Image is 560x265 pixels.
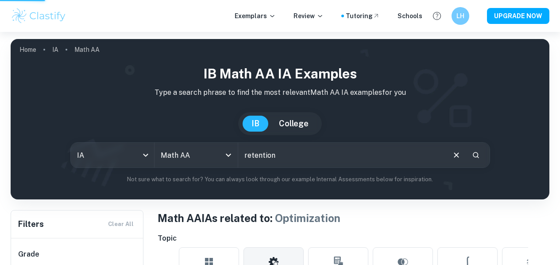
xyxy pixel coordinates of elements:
[468,148,483,163] button: Search
[294,11,324,21] p: Review
[18,87,542,98] p: Type a search phrase to find the most relevant Math AA IA examples for you
[238,143,444,168] input: E.g. modelling a logo, player arrangements, shape of an egg...
[18,64,542,84] h1: IB Math AA IA examples
[222,149,235,161] button: Open
[487,8,549,24] button: UPGRADE NOW
[19,43,36,56] a: Home
[74,45,100,55] p: Math AA
[456,11,466,21] h6: LH
[158,210,549,226] h1: Math AA IAs related to:
[429,8,444,23] button: Help and Feedback
[346,11,380,21] a: Tutoring
[52,43,58,56] a: IA
[398,11,422,21] a: Schools
[448,147,465,164] button: Clear
[18,175,542,184] p: Not sure what to search for? You can always look through our example Internal Assessments below f...
[18,218,44,230] h6: Filters
[270,116,317,132] button: College
[11,7,67,25] img: Clastify logo
[11,39,549,199] img: profile cover
[158,233,549,244] h6: Topic
[243,116,268,132] button: IB
[452,7,469,25] button: LH
[71,143,154,168] div: IA
[275,212,340,224] span: Optimization
[235,11,276,21] p: Exemplars
[18,249,137,260] h6: Grade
